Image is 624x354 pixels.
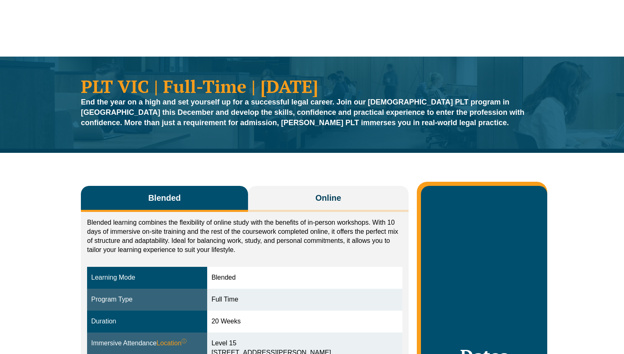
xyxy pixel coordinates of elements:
h1: PLT VIC | Full-Time | [DATE] [81,77,543,95]
sup: ⓘ [182,338,187,344]
span: Blended [148,192,181,204]
div: Duration [91,317,203,326]
div: Immersive Attendance [91,339,203,348]
p: Blended learning combines the flexibility of online study with the benefits of in-person workshop... [87,218,402,254]
div: Program Type [91,295,203,304]
span: Online [315,192,341,204]
div: 20 Weeks [211,317,398,326]
strong: End the year on a high and set yourself up for a successful legal career. Join our [DEMOGRAPHIC_D... [81,98,525,127]
div: Blended [211,273,398,283]
span: Location [156,339,187,348]
div: Learning Mode [91,273,203,283]
div: Full Time [211,295,398,304]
